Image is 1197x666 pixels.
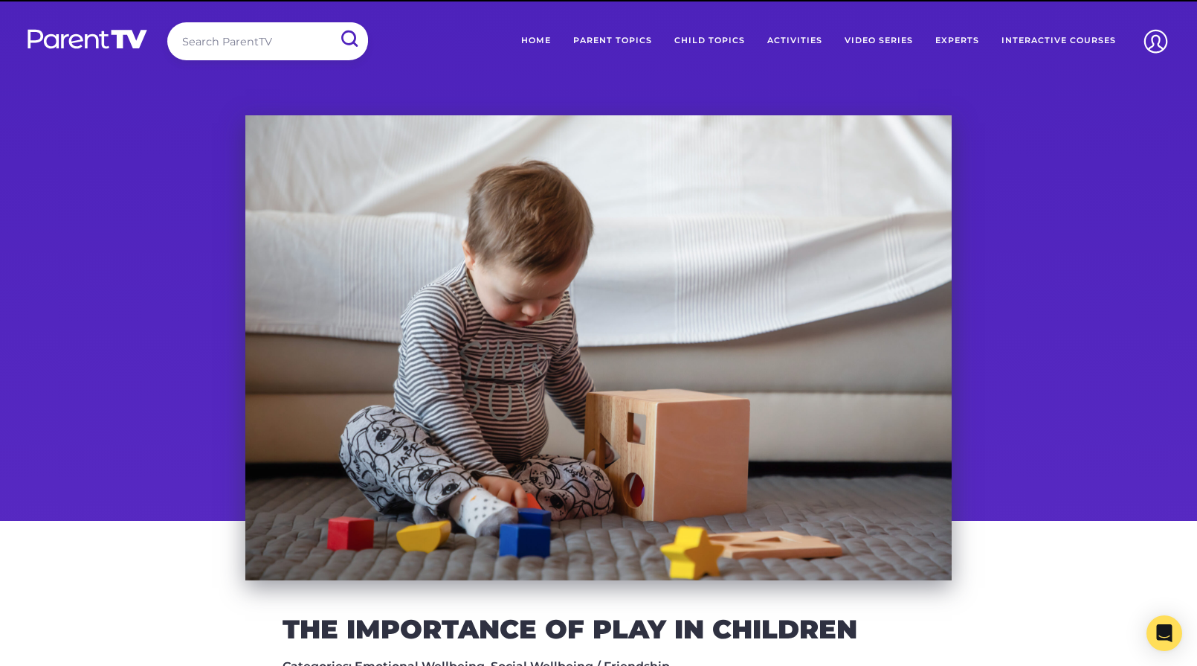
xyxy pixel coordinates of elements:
img: parenttv-logo-white.4c85aaf.svg [26,28,149,50]
div: Open Intercom Messenger [1146,615,1182,651]
input: Search ParentTV [167,22,368,60]
a: Child Topics [663,22,756,60]
a: Activities [756,22,833,60]
a: Home [510,22,562,60]
h2: The importance of play in children [283,618,914,641]
a: Experts [924,22,990,60]
a: Video Series [833,22,924,60]
img: Account [1137,22,1175,60]
input: Submit [329,22,368,56]
a: Parent Topics [562,22,663,60]
a: Interactive Courses [990,22,1127,60]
